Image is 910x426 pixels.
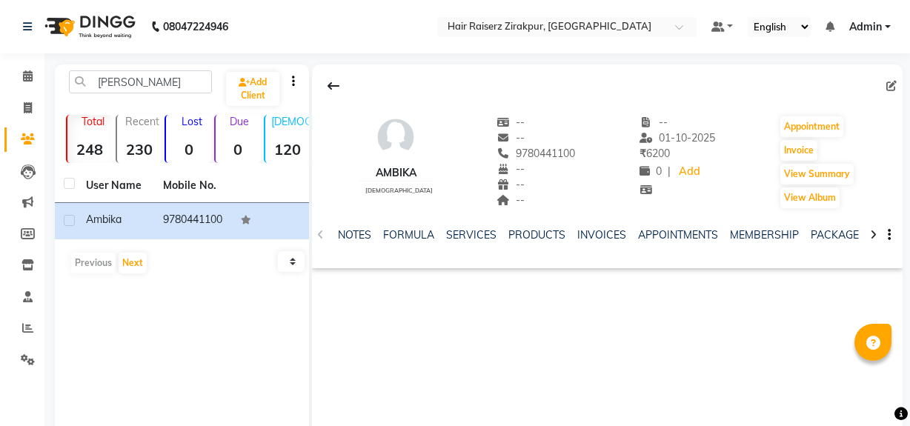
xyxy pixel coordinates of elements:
[373,115,418,159] img: avatar
[730,228,799,242] a: MEMBERSHIP
[166,140,211,159] strong: 0
[69,70,212,93] input: Search by Name/Mobile/Email/Code
[77,169,154,203] th: User Name
[780,140,817,161] button: Invoice
[338,228,371,242] a: NOTES
[497,178,525,191] span: --
[73,115,113,128] p: Total
[383,228,434,242] a: FORMULA
[497,131,525,144] span: --
[67,140,113,159] strong: 248
[849,19,882,35] span: Admin
[668,164,671,179] span: |
[848,367,895,411] iframe: chat widget
[508,228,565,242] a: PRODUCTS
[86,213,122,226] span: Ambika
[640,131,715,144] span: 01-10-2025
[446,228,496,242] a: SERVICES
[359,165,433,181] div: Ambika
[154,169,231,203] th: Mobile No.
[497,162,525,176] span: --
[117,140,162,159] strong: 230
[577,228,626,242] a: INVOICES
[172,115,211,128] p: Lost
[123,115,162,128] p: Recent
[780,116,843,137] button: Appointment
[216,140,261,159] strong: 0
[640,116,668,129] span: --
[226,72,279,106] a: Add Client
[638,228,718,242] a: APPOINTMENTS
[38,6,139,47] img: logo
[318,72,349,100] div: Back to Client
[640,164,662,178] span: 0
[365,187,433,194] span: [DEMOGRAPHIC_DATA]
[497,193,525,207] span: --
[677,162,703,182] a: Add
[497,147,576,160] span: 9780441100
[811,228,866,242] a: PACKAGES
[219,115,261,128] p: Due
[119,253,147,273] button: Next
[154,203,231,239] td: 9780441100
[780,187,840,208] button: View Album
[640,147,670,160] span: 6200
[780,164,854,184] button: View Summary
[265,140,310,159] strong: 120
[271,115,310,128] p: [DEMOGRAPHIC_DATA]
[497,116,525,129] span: --
[640,147,646,160] span: ₹
[163,6,228,47] b: 08047224946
